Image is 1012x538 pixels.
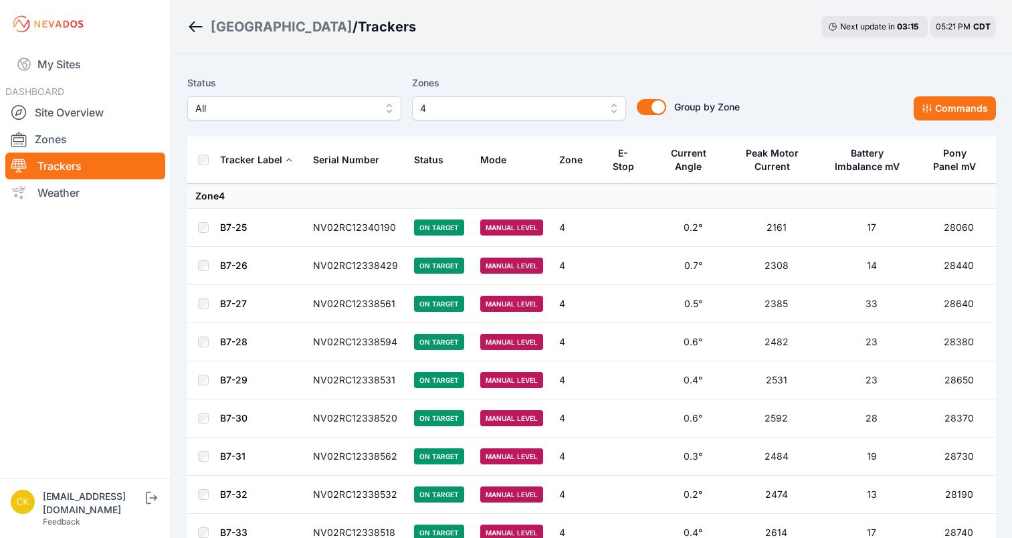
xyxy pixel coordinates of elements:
[220,336,247,347] a: B7-28
[829,147,905,173] div: Battery Imbalance mV
[740,147,805,173] div: Peak Motor Current
[897,21,921,32] div: 03 : 15
[414,486,464,503] span: On Target
[5,48,165,80] a: My Sites
[412,96,626,120] button: 4
[187,9,416,44] nav: Breadcrumb
[414,144,454,176] button: Status
[732,323,822,361] td: 2482
[655,285,732,323] td: 0.5°
[914,96,996,120] button: Commands
[551,209,601,247] td: 4
[414,296,464,312] span: On Target
[305,323,406,361] td: NV02RC12338594
[840,21,895,31] span: Next update in
[420,100,599,116] span: 4
[922,438,997,476] td: 28730
[220,144,293,176] button: Tracker Label
[412,75,626,91] label: Zones
[655,247,732,285] td: 0.7°
[609,137,647,183] button: E-Stop
[663,137,724,183] button: Current Angle
[655,323,732,361] td: 0.6°
[414,410,464,426] span: On Target
[922,476,997,514] td: 28190
[480,410,543,426] span: Manual Level
[559,153,583,167] div: Zone
[559,144,593,176] button: Zone
[187,96,401,120] button: All
[821,209,922,247] td: 17
[313,144,390,176] button: Serial Number
[655,361,732,399] td: 0.4°
[358,17,416,36] h3: Trackers
[414,219,464,236] span: On Target
[922,247,997,285] td: 28440
[11,13,86,35] img: Nevados
[936,21,971,31] span: 05:21 PM
[551,438,601,476] td: 4
[414,153,443,167] div: Status
[973,21,991,31] span: CDT
[663,147,714,173] div: Current Angle
[43,517,80,527] a: Feedback
[480,258,543,274] span: Manual Level
[305,247,406,285] td: NV02RC12338429
[5,179,165,206] a: Weather
[674,101,740,112] span: Group by Zone
[305,438,406,476] td: NV02RC12338562
[609,147,637,173] div: E-Stop
[480,486,543,503] span: Manual Level
[922,399,997,438] td: 28370
[305,285,406,323] td: NV02RC12338561
[220,260,247,271] a: B7-26
[821,399,922,438] td: 28
[922,323,997,361] td: 28380
[732,399,822,438] td: 2592
[821,285,922,323] td: 33
[305,476,406,514] td: NV02RC12338532
[5,126,165,153] a: Zones
[732,209,822,247] td: 2161
[220,488,247,500] a: B7-32
[732,247,822,285] td: 2308
[732,476,822,514] td: 2474
[414,334,464,350] span: On Target
[551,247,601,285] td: 4
[414,258,464,274] span: On Target
[305,361,406,399] td: NV02RC12338531
[821,323,922,361] td: 23
[414,372,464,388] span: On Target
[821,247,922,285] td: 14
[930,137,989,183] button: Pony Panel mV
[480,334,543,350] span: Manual Level
[732,285,822,323] td: 2385
[11,490,35,514] img: ckent@prim.com
[821,438,922,476] td: 19
[5,86,64,97] span: DASHBOARD
[551,399,601,438] td: 4
[480,144,517,176] button: Mode
[414,448,464,464] span: On Target
[220,298,247,309] a: B7-27
[195,100,375,116] span: All
[740,137,814,183] button: Peak Motor Current
[930,147,980,173] div: Pony Panel mV
[5,99,165,126] a: Site Overview
[480,372,543,388] span: Manual Level
[922,285,997,323] td: 28640
[187,184,996,209] td: Zone 4
[551,323,601,361] td: 4
[655,438,732,476] td: 0.3°
[922,361,997,399] td: 28650
[821,476,922,514] td: 13
[821,361,922,399] td: 23
[551,476,601,514] td: 4
[480,448,543,464] span: Manual Level
[313,153,379,167] div: Serial Number
[829,137,914,183] button: Battery Imbalance mV
[211,17,352,36] a: [GEOGRAPHIC_DATA]
[655,476,732,514] td: 0.2°
[187,75,401,91] label: Status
